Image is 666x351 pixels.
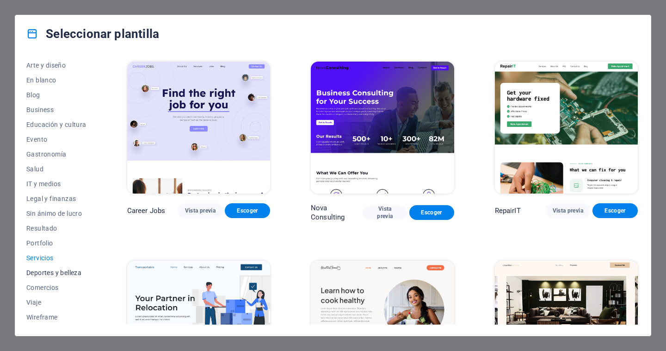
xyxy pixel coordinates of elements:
span: Vista previa [185,207,216,214]
button: Escoger [225,203,270,218]
span: Escoger [417,209,447,216]
button: En blanco [26,73,86,88]
img: Career Jobs [127,62,270,194]
button: Escoger [592,203,638,218]
span: Escoger [600,207,630,214]
button: Resultado [26,221,86,236]
span: En blanco [26,76,86,84]
img: RepairIT [495,62,638,194]
button: Comercios [26,280,86,295]
button: Educación y cultura [26,117,86,132]
span: Gastronomía [26,150,86,158]
span: Escoger [232,207,263,214]
button: Wireframe [26,310,86,325]
span: Legal y finanzas [26,195,86,202]
span: Comercios [26,284,86,291]
span: Blog [26,91,86,99]
button: Escoger [409,205,454,220]
h4: Seleccionar plantilla [26,26,159,41]
button: Legal y finanzas [26,191,86,206]
button: Viaje [26,295,86,310]
span: Sin ánimo de lucro [26,210,86,217]
span: Viaje [26,299,86,306]
button: Portfolio [26,236,86,251]
span: Vista previa [370,205,400,220]
span: IT y medios [26,180,86,188]
span: Salud [26,165,86,173]
button: Vista previa [178,203,223,218]
img: Nova Consulting [311,62,454,194]
button: Gastronomía [26,147,86,162]
button: Blog [26,88,86,102]
span: Business [26,106,86,113]
span: Resultado [26,225,86,232]
span: Portfolio [26,239,86,247]
span: Vista previa [553,207,583,214]
button: Vista previa [363,205,407,220]
button: Evento [26,132,86,147]
button: Deportes y belleza [26,265,86,280]
button: Salud [26,162,86,176]
button: Vista previa [545,203,591,218]
button: Servicios [26,251,86,265]
span: Wireframe [26,313,86,321]
span: Educación y cultura [26,121,86,128]
p: RepairIT [495,206,521,215]
button: Arte y diseño [26,58,86,73]
button: Business [26,102,86,117]
span: Servicios [26,254,86,262]
p: Nova Consulting [311,203,363,222]
button: Sin ánimo de lucro [26,206,86,221]
button: IT y medios [26,176,86,191]
span: Evento [26,136,86,143]
span: Arte y diseño [26,62,86,69]
p: Career Jobs [127,206,166,215]
span: Deportes y belleza [26,269,86,276]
